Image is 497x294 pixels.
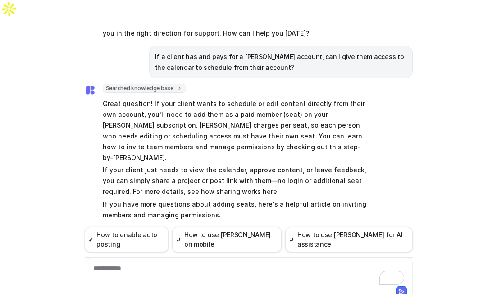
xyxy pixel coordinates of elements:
[85,85,96,96] img: Widget
[103,199,366,220] p: If you have more questions about adding seats, here's a helpful article on inviting members and m...
[172,227,282,252] button: How to use [PERSON_NAME] on mobile
[103,84,186,93] span: Searched knowledge base
[155,51,407,73] p: If a client has and pays for a [PERSON_NAME] account, can I give them access to the calendar to s...
[85,227,169,252] button: How to enable auto posting
[103,165,366,197] p: If your client just needs to view the calendar, approve content, or leave feedback, you can simpl...
[103,98,366,163] p: Great question! If your client wants to schedule or edit content directly from their own account,...
[87,264,410,285] div: To enrich screen reader interactions, please activate Accessibility in Grammarly extension settings
[285,227,412,252] button: How to use [PERSON_NAME] for AI assistance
